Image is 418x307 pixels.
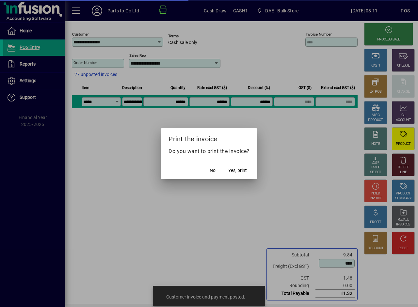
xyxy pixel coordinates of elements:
h2: Print the invoice [161,128,257,147]
span: Yes, print [228,167,247,174]
button: Yes, print [226,165,249,177]
span: No [210,167,216,174]
p: Do you want to print the invoice? [169,147,249,155]
button: No [202,165,223,177]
